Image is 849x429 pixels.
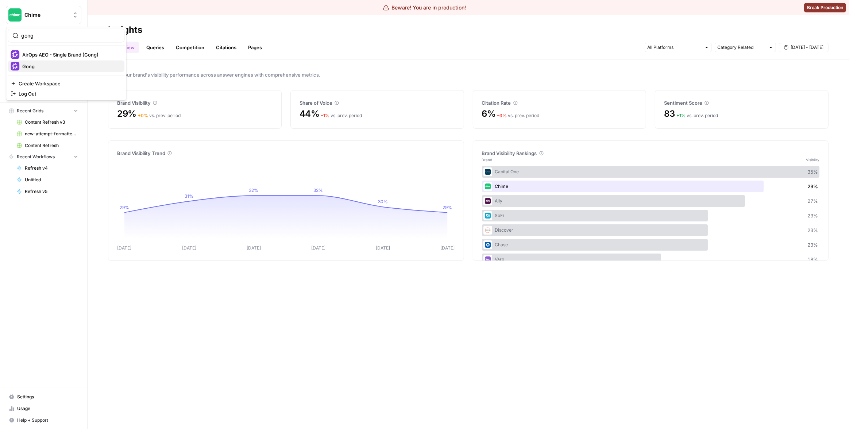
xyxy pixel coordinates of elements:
[247,245,261,251] tspan: [DATE]
[8,8,22,22] img: Chime Logo
[17,405,78,412] span: Usage
[482,254,820,265] div: Varo
[485,169,491,175] img: 055fm6kq8b5qbl7l3b1dn18gw8jg
[807,212,818,219] span: 23 %
[807,168,818,175] span: 35 %
[6,151,81,162] button: Recent Workflows
[497,112,539,119] div: vs. prev. period
[676,113,686,118] span: + 1 %
[485,242,491,248] img: coj8e531q0s3ia02g5lp8nelrgng
[13,140,81,151] a: Content Refresh
[313,188,323,193] tspan: 32%
[321,112,362,119] div: vs. prev. period
[25,142,78,149] span: Content Refresh
[791,44,823,51] span: [DATE] - [DATE]
[22,51,119,58] span: AirOps AEO - Single Brand (Gong)
[664,99,819,107] div: Sentiment Score
[25,188,78,195] span: Refresh v5
[25,119,78,125] span: Content Refresh v3
[6,403,81,414] a: Usage
[482,166,820,178] div: Capital One
[647,44,701,51] input: All Platforms
[13,162,81,174] a: Refresh v4
[25,131,78,137] span: new-attempt-formatted.csv
[485,213,491,219] img: 3vibx1q1sudvcbtbvr0vc6shfgz6
[117,108,136,120] span: 29%
[383,4,466,11] div: Beware! You are in production!
[807,183,818,190] span: 29 %
[676,112,718,119] div: vs. prev. period
[249,188,258,193] tspan: 32%
[185,193,193,199] tspan: 31%
[13,186,81,197] a: Refresh v5
[6,6,81,24] button: Workspace: Chime
[6,414,81,426] button: Help + Support
[482,108,496,120] span: 6%
[8,78,124,89] a: Create Workspace
[300,99,455,107] div: Share of Voice
[19,80,119,87] span: Create Workspace
[244,42,266,53] a: Pages
[807,241,818,248] span: 23 %
[482,210,820,221] div: SoFi
[108,24,142,36] div: Insights
[6,391,81,403] a: Settings
[804,3,846,12] button: Break Production
[482,224,820,236] div: Discover
[482,99,637,107] div: Citation Rate
[482,195,820,207] div: Ally
[25,165,78,171] span: Refresh v4
[138,113,148,118] span: + 0 %
[8,89,124,99] a: Log Out
[138,112,181,119] div: vs. prev. period
[485,183,491,189] img: mhv33baw7plipcpp00rsngv1nu95
[779,43,829,52] button: [DATE] - [DATE]
[6,27,126,101] div: Workspace: Chime
[300,108,320,120] span: 44%
[664,108,675,120] span: 83
[11,50,19,59] img: AirOps AEO - Single Brand (Gong) Logo
[13,128,81,140] a: new-attempt-formatted.csv
[807,227,818,234] span: 23 %
[482,150,820,157] div: Brand Visibility Rankings
[24,11,69,19] span: Chime
[11,62,19,71] img: Gong Logo
[19,90,119,97] span: Log Out
[376,245,390,251] tspan: [DATE]
[13,116,81,128] a: Content Refresh v3
[117,150,455,157] div: Brand Visibility Trend
[13,174,81,186] a: Untitled
[717,44,765,51] input: Category Related
[120,205,129,210] tspan: 29%
[21,32,120,39] input: Search Workspaces
[485,198,491,204] img: 6kpiqdjyeze6p7sw4gv76b3s6kbq
[807,4,843,11] span: Break Production
[482,157,493,163] span: Brand
[108,71,829,78] span: Track your brand's visibility performance across answer engines with comprehensive metrics.
[378,199,388,204] tspan: 30%
[311,245,325,251] tspan: [DATE]
[482,239,820,251] div: Chase
[6,105,81,116] button: Recent Grids
[22,63,119,70] span: Gong
[807,197,818,205] span: 27 %
[17,394,78,400] span: Settings
[142,42,169,53] a: Queries
[482,181,820,192] div: Chime
[117,99,273,107] div: Brand Visibility
[806,157,819,163] span: Visibility
[182,245,196,251] tspan: [DATE]
[212,42,241,53] a: Citations
[25,177,78,183] span: Untitled
[497,113,507,118] span: – 3 %
[17,417,78,424] span: Help + Support
[443,205,452,210] tspan: 29%
[440,245,455,251] tspan: [DATE]
[17,154,55,160] span: Recent Workflows
[117,245,131,251] tspan: [DATE]
[171,42,209,53] a: Competition
[17,108,43,114] span: Recent Grids
[807,256,818,263] span: 18 %
[485,227,491,233] img: bqgl29juvk0uu3qq1uv3evh0wlvg
[485,256,491,262] img: e5fk9tiju2g891kiden7v1vts7yb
